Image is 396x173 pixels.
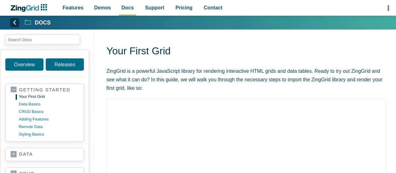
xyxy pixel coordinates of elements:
[94,3,111,12] span: Demos
[10,4,50,12] a: ZingChart Logo. Click to return to the homepage
[19,123,79,131] a: remote data
[121,3,134,12] span: Docs
[19,93,79,100] a: your first grid
[25,19,51,26] a: Docs
[19,108,79,116] a: CRUD basics
[5,58,44,71] a: Overview
[204,3,223,12] span: Contact
[11,87,79,93] a: getting started
[106,45,386,59] h1: Your First Grid
[5,35,80,45] input: search input
[106,67,386,93] p: ZingGrid is a powerful JavaScript library for rendering interactive HTML grids and data tables. R...
[63,3,84,12] span: Features
[19,116,79,123] a: adding features
[19,131,79,138] a: styling basics
[176,3,193,12] span: Pricing
[19,100,79,108] a: data basics
[11,151,79,158] a: data
[46,58,84,71] a: Releases
[145,3,164,12] span: Support
[35,20,51,26] strong: Docs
